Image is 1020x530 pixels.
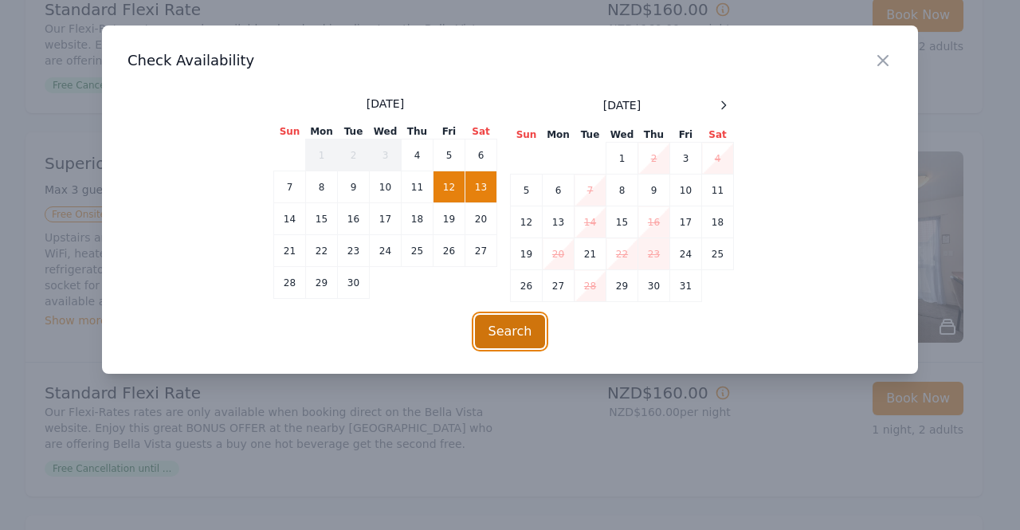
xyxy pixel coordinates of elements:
[338,139,370,171] td: 2
[306,139,338,171] td: 1
[638,238,670,270] td: 23
[670,143,702,175] td: 3
[370,124,402,139] th: Wed
[274,235,306,267] td: 21
[370,203,402,235] td: 17
[475,315,546,348] button: Search
[274,124,306,139] th: Sun
[465,124,497,139] th: Sat
[702,206,734,238] td: 18
[402,139,433,171] td: 4
[338,171,370,203] td: 9
[702,143,734,175] td: 4
[402,203,433,235] td: 18
[274,203,306,235] td: 14
[606,175,638,206] td: 8
[433,235,465,267] td: 26
[511,175,543,206] td: 5
[274,267,306,299] td: 28
[306,171,338,203] td: 8
[465,139,497,171] td: 6
[575,270,606,302] td: 28
[338,235,370,267] td: 23
[638,128,670,143] th: Thu
[670,270,702,302] td: 31
[606,128,638,143] th: Wed
[670,128,702,143] th: Fri
[338,124,370,139] th: Tue
[603,97,641,113] span: [DATE]
[575,238,606,270] td: 21
[543,128,575,143] th: Mon
[702,128,734,143] th: Sat
[370,235,402,267] td: 24
[433,171,465,203] td: 12
[702,238,734,270] td: 25
[465,235,497,267] td: 27
[638,143,670,175] td: 2
[306,124,338,139] th: Mon
[575,175,606,206] td: 7
[638,206,670,238] td: 16
[433,203,465,235] td: 19
[433,124,465,139] th: Fri
[338,267,370,299] td: 30
[511,270,543,302] td: 26
[606,143,638,175] td: 1
[670,206,702,238] td: 17
[543,270,575,302] td: 27
[402,171,433,203] td: 11
[606,238,638,270] td: 22
[274,171,306,203] td: 7
[638,175,670,206] td: 9
[543,175,575,206] td: 6
[465,171,497,203] td: 13
[306,203,338,235] td: 15
[606,270,638,302] td: 29
[433,139,465,171] td: 5
[306,267,338,299] td: 29
[306,235,338,267] td: 22
[370,171,402,203] td: 10
[127,51,892,70] h3: Check Availability
[370,139,402,171] td: 3
[606,206,638,238] td: 15
[402,124,433,139] th: Thu
[575,206,606,238] td: 14
[670,238,702,270] td: 24
[543,206,575,238] td: 13
[702,175,734,206] td: 11
[511,238,543,270] td: 19
[367,96,404,112] span: [DATE]
[465,203,497,235] td: 20
[670,175,702,206] td: 10
[638,270,670,302] td: 30
[402,235,433,267] td: 25
[511,206,543,238] td: 12
[575,128,606,143] th: Tue
[338,203,370,235] td: 16
[511,128,543,143] th: Sun
[543,238,575,270] td: 20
